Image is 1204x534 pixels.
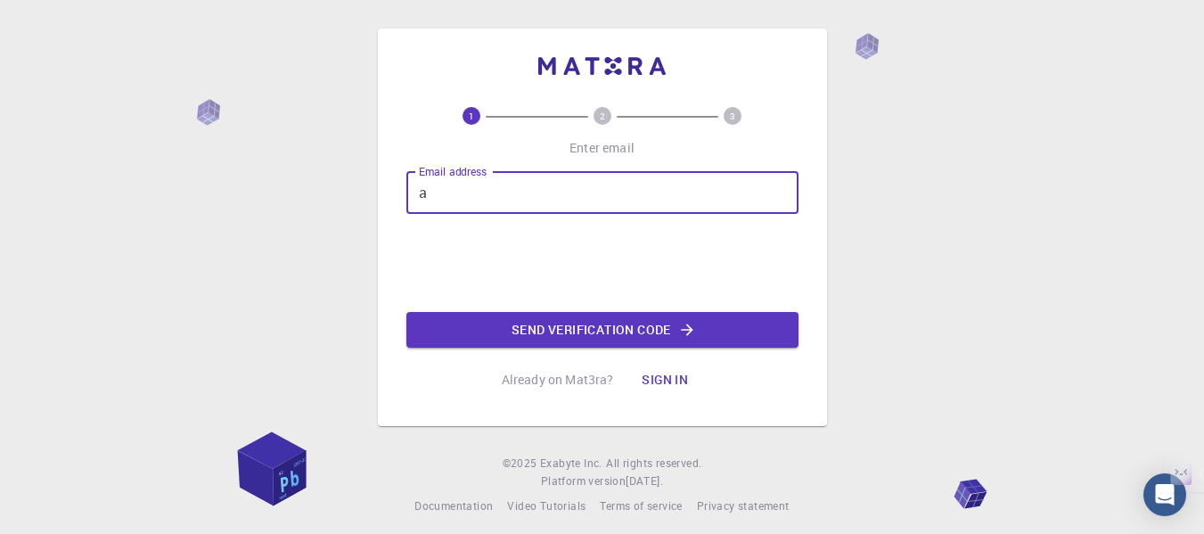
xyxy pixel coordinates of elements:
[503,455,540,472] span: © 2025
[540,455,602,472] a: Exabyte Inc.
[541,472,626,490] span: Platform version
[1143,473,1186,516] div: Open Intercom Messenger
[507,498,586,513] span: Video Tutorials
[627,362,702,398] button: Sign in
[600,497,682,515] a: Terms of service
[414,497,493,515] a: Documentation
[414,498,493,513] span: Documentation
[600,110,605,122] text: 2
[419,164,487,179] label: Email address
[730,110,735,122] text: 3
[467,228,738,298] iframe: reCAPTCHA
[600,498,682,513] span: Terms of service
[697,497,790,515] a: Privacy statement
[606,455,701,472] span: All rights reserved.
[540,456,602,470] span: Exabyte Inc.
[507,497,586,515] a: Video Tutorials
[469,110,474,122] text: 1
[626,472,663,490] a: [DATE].
[502,371,614,389] p: Already on Mat3ra?
[569,139,635,157] p: Enter email
[697,498,790,513] span: Privacy statement
[406,312,799,348] button: Send verification code
[626,473,663,488] span: [DATE] .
